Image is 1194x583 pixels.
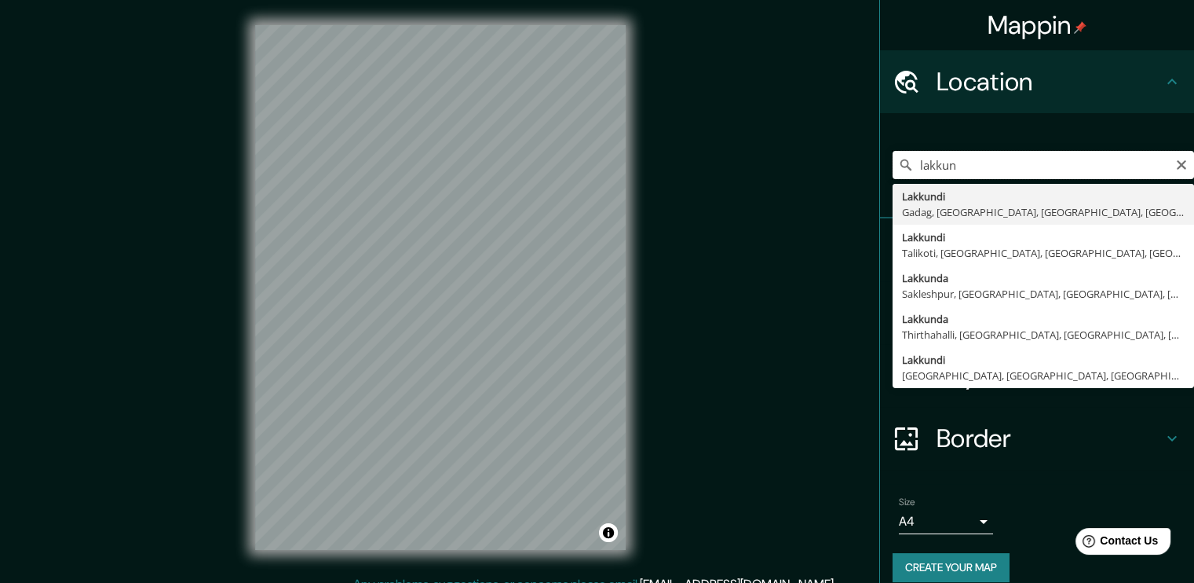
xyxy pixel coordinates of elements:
div: A4 [899,509,993,534]
div: Location [880,50,1194,113]
div: Lakkunda [902,270,1185,286]
button: Create your map [893,553,1010,582]
iframe: Help widget launcher [1054,522,1177,566]
button: Toggle attribution [599,523,618,542]
div: Lakkundi [902,352,1185,368]
input: Pick your city or area [893,151,1194,179]
div: Gadag, [GEOGRAPHIC_DATA], [GEOGRAPHIC_DATA], [GEOGRAPHIC_DATA] [902,204,1185,220]
h4: Mappin [988,9,1087,41]
h4: Location [937,66,1163,97]
div: [GEOGRAPHIC_DATA], [GEOGRAPHIC_DATA], [GEOGRAPHIC_DATA], [GEOGRAPHIC_DATA] [902,368,1185,383]
div: Thirthahalli, [GEOGRAPHIC_DATA], [GEOGRAPHIC_DATA], [GEOGRAPHIC_DATA] [902,327,1185,343]
h4: Border [937,423,1163,454]
div: Lakkundi [902,189,1185,204]
canvas: Map [255,25,626,550]
div: Style [880,281,1194,344]
button: Clear [1175,156,1188,171]
img: pin-icon.png [1074,21,1086,34]
div: Lakkunda [902,311,1185,327]
label: Size [899,496,915,509]
div: Pins [880,218,1194,281]
div: Layout [880,344,1194,407]
div: Lakkundi [902,229,1185,245]
div: Sakleshpur, [GEOGRAPHIC_DATA], [GEOGRAPHIC_DATA], [GEOGRAPHIC_DATA] [902,286,1185,302]
div: Border [880,407,1194,470]
h4: Layout [937,360,1163,391]
div: Talikoti, [GEOGRAPHIC_DATA], [GEOGRAPHIC_DATA], [GEOGRAPHIC_DATA] [902,245,1185,261]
